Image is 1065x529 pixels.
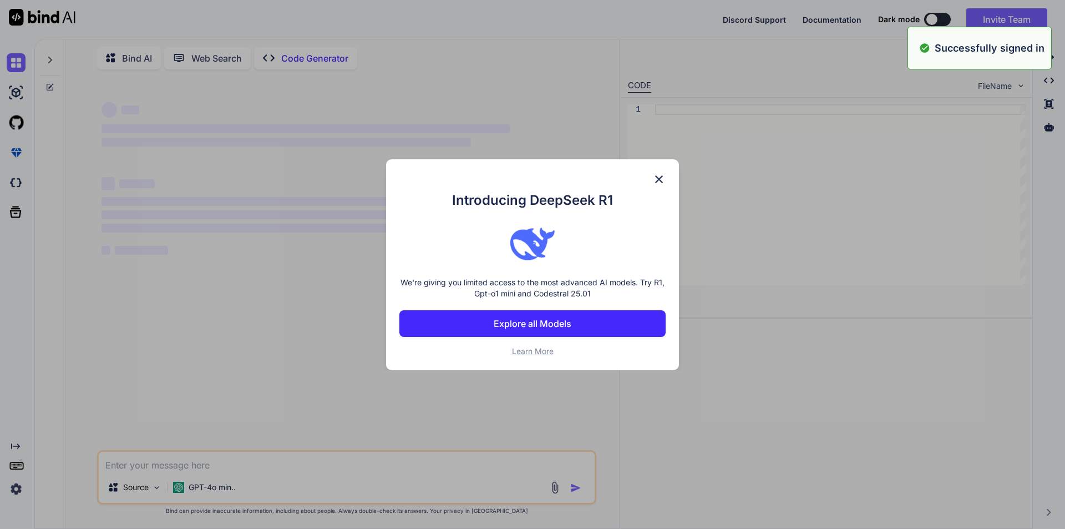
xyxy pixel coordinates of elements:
img: alert [919,41,930,56]
span: Learn More [512,346,554,356]
h1: Introducing DeepSeek R1 [399,190,666,210]
p: Explore all Models [494,317,571,330]
img: close [652,173,666,186]
button: Explore all Models [399,310,666,337]
img: bind logo [510,221,555,266]
p: Successfully signed in [935,41,1044,56]
p: We're giving you limited access to the most advanced AI models. Try R1, Gpt-o1 mini and Codestral... [399,277,666,299]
